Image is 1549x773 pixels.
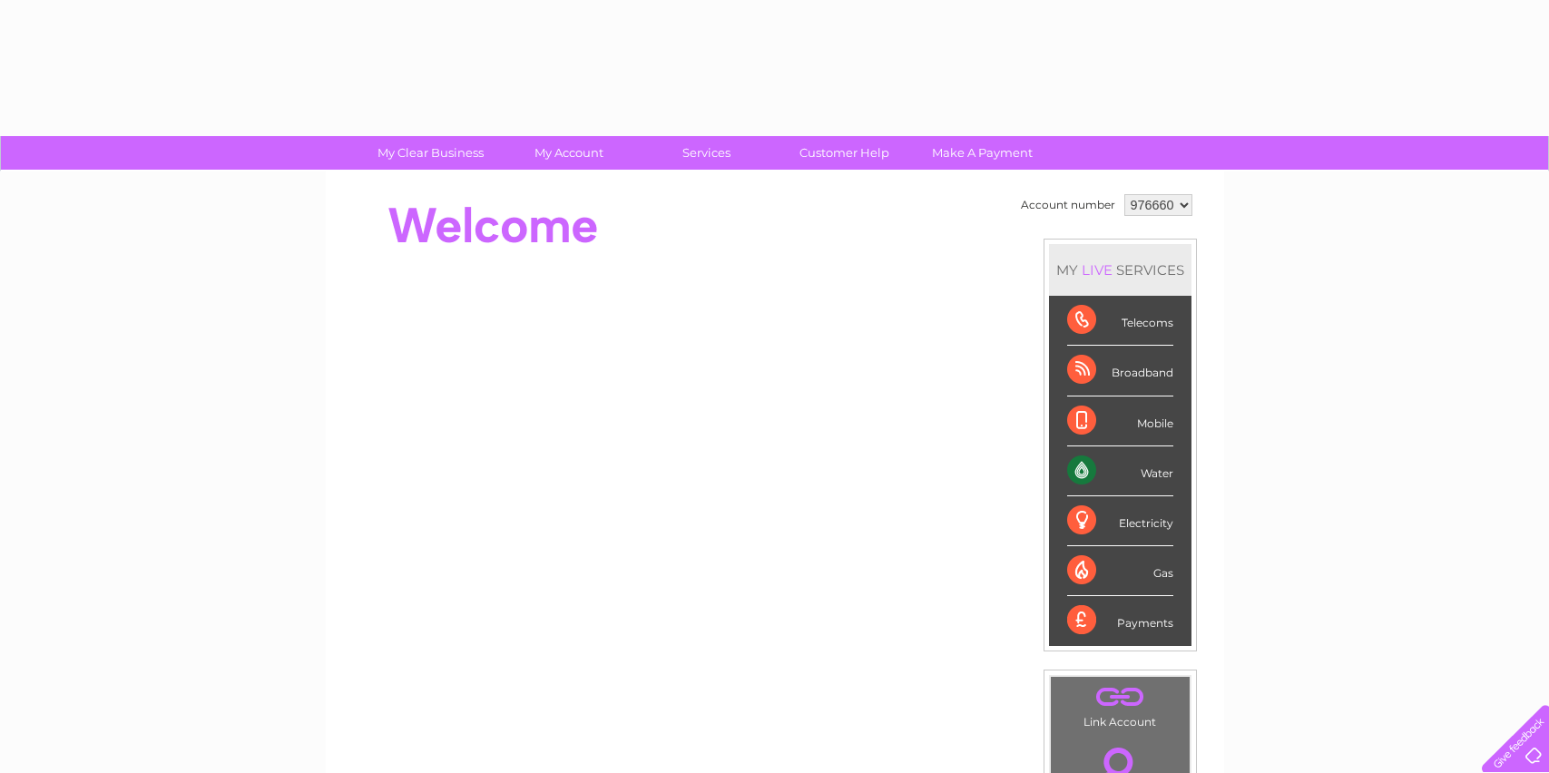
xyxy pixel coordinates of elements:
[1055,681,1185,713] a: .
[1067,396,1173,446] div: Mobile
[1067,296,1173,346] div: Telecoms
[1067,346,1173,396] div: Broadband
[1016,190,1120,220] td: Account number
[1067,546,1173,596] div: Gas
[1067,596,1173,645] div: Payments
[1050,676,1191,733] td: Link Account
[770,136,919,170] a: Customer Help
[356,136,505,170] a: My Clear Business
[1067,496,1173,546] div: Electricity
[1078,261,1116,279] div: LIVE
[1049,244,1191,296] div: MY SERVICES
[1067,446,1173,496] div: Water
[494,136,643,170] a: My Account
[632,136,781,170] a: Services
[907,136,1057,170] a: Make A Payment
